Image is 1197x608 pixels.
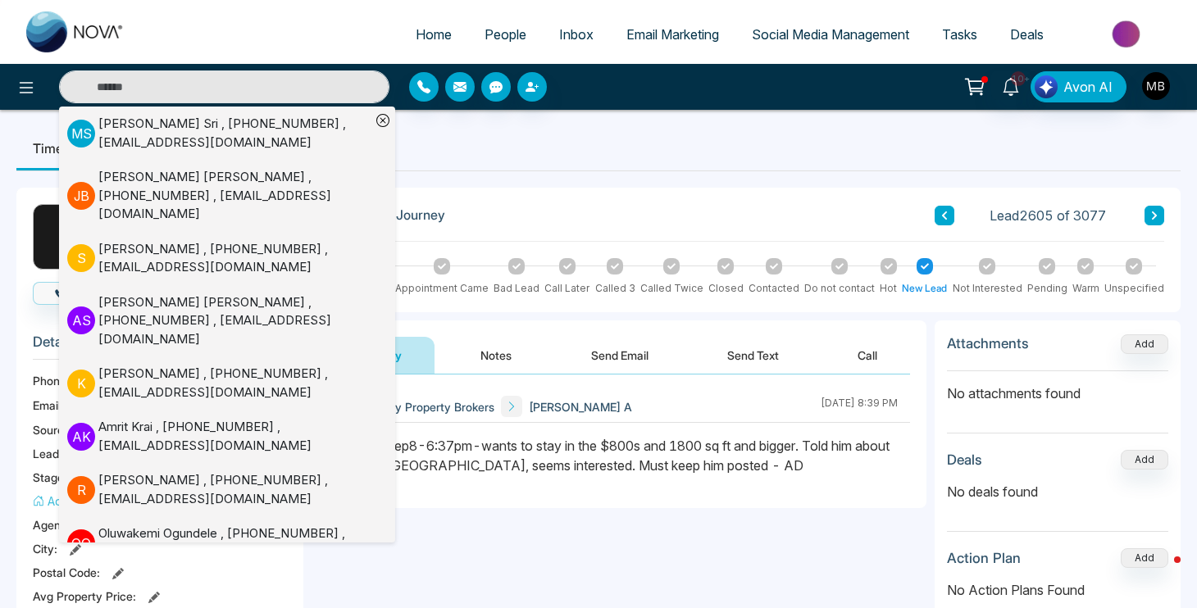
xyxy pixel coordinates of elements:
p: No deals found [947,482,1168,501]
img: User Avatar [1142,72,1170,100]
div: Pending [1027,281,1067,296]
span: Lead Type: [33,445,92,462]
div: [PERSON_NAME] , [PHONE_NUMBER] , [EMAIL_ADDRESS][DOMAIN_NAME] [98,365,371,402]
button: Add [1121,450,1168,470]
div: Bad Lead [494,281,539,296]
h3: Attachments [947,335,1029,352]
p: J B [67,182,95,210]
span: Home [416,26,452,43]
a: Tasks [926,19,994,50]
p: S [67,244,95,272]
a: People [468,19,543,50]
a: Inbox [543,19,610,50]
span: Email Marketing [626,26,719,43]
div: Appointment Came [395,281,489,296]
a: Social Media Management [735,19,926,50]
button: Call [33,282,112,305]
div: [PERSON_NAME] , [PHONE_NUMBER] , [EMAIL_ADDRESS][DOMAIN_NAME] [98,240,371,277]
div: S [33,204,98,270]
a: 10+ [991,71,1031,100]
span: Email: [33,397,64,414]
div: Warm [1072,281,1099,296]
span: [PERSON_NAME] A [529,398,632,415]
div: Amrit Krai , [PHONE_NUMBER] , [EMAIL_ADDRESS][DOMAIN_NAME] [98,418,371,455]
img: Lead Flow [1035,75,1058,98]
span: Social Media Management [752,26,909,43]
div: Closed [708,281,744,296]
div: Not Interested [953,281,1022,296]
div: Call Later [544,281,589,296]
p: M S [67,120,95,147]
span: 10+ [1011,71,1026,86]
span: Deals [1010,26,1044,43]
a: Deals [994,19,1060,50]
button: Avon AI [1031,71,1126,102]
button: Notes [448,337,544,374]
p: K [67,370,95,397]
h3: Details [33,333,287,359]
p: A K [67,423,95,451]
a: Home [399,19,468,50]
span: Lead 2605 of 3077 [990,206,1106,225]
li: Timeline [16,126,101,170]
span: People [485,26,526,43]
iframe: Intercom live chat [1141,552,1181,592]
div: New Lead [902,281,947,296]
span: My Property Brokers [385,398,494,415]
div: [PERSON_NAME] [PERSON_NAME] , [PHONE_NUMBER] , [EMAIL_ADDRESS][DOMAIN_NAME] [98,293,371,349]
div: [PERSON_NAME] , [PHONE_NUMBER] , [EMAIL_ADDRESS][DOMAIN_NAME] [98,471,371,508]
div: Oluwakemi Ogundele , [PHONE_NUMBER] , [EMAIL_ADDRESS][DOMAIN_NAME] [98,524,371,561]
div: [PERSON_NAME] Sri , [PHONE_NUMBER] , [EMAIL_ADDRESS][DOMAIN_NAME] [98,115,371,152]
h3: Deals [947,451,982,468]
span: Stage: [33,469,67,486]
button: Call [825,337,910,374]
span: Source: [33,421,74,438]
span: Add [1121,336,1168,350]
span: Tasks [942,26,977,43]
div: Contacted [749,281,799,296]
a: Email Marketing [610,19,735,50]
span: Phone: [33,372,70,389]
span: Postal Code : [33,564,100,581]
button: Send Email [558,337,681,374]
p: O O [67,529,95,557]
button: Send Text [694,337,812,374]
span: Avg Property Price : [33,588,136,605]
button: Add Address [33,492,118,510]
div: [PERSON_NAME] [PERSON_NAME] , [PHONE_NUMBER] , [EMAIL_ADDRESS][DOMAIN_NAME] [98,168,371,224]
p: R [67,476,95,504]
img: Nova CRM Logo [26,11,125,52]
div: Hot [880,281,897,296]
img: Market-place.gif [1068,16,1187,52]
span: Avon AI [1063,77,1113,97]
div: Called Twice [640,281,703,296]
p: No Action Plans Found [947,580,1168,600]
span: City : [33,540,57,557]
button: Add [1121,548,1168,568]
div: Unspecified [1104,281,1164,296]
button: Add [1121,334,1168,354]
p: No attachments found [947,371,1168,403]
div: Called 3 [595,281,635,296]
h3: Action Plan [947,550,1021,566]
div: [DATE] 8:39 PM [821,396,898,417]
span: Agent: [33,516,68,533]
div: Do not contact [804,281,875,296]
p: A S [67,306,95,334]
span: Inbox [559,26,594,43]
